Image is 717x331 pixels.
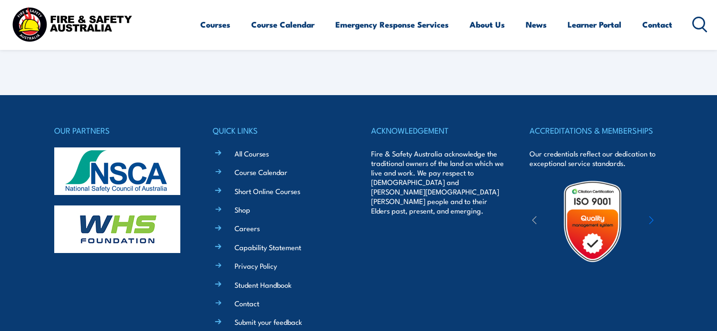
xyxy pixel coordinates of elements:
a: Emergency Response Services [335,12,449,37]
img: whs-logo-footer [54,205,180,253]
h4: OUR PARTNERS [54,124,187,137]
a: Course Calendar [251,12,314,37]
p: Our credentials reflect our dedication to exceptional service standards. [530,149,663,168]
a: Privacy Policy [235,261,277,271]
img: Untitled design (19) [551,180,634,263]
img: nsca-logo-footer [54,147,180,195]
a: Submit your feedback [235,317,302,327]
a: About Us [470,12,505,37]
a: Courses [200,12,230,37]
a: Careers [235,223,260,233]
a: Contact [235,298,259,308]
a: Short Online Courses [235,186,300,196]
a: All Courses [235,148,269,158]
a: Course Calendar [235,167,287,177]
p: Fire & Safety Australia acknowledge the traditional owners of the land on which we live and work.... [371,149,504,215]
h4: ACCREDITATIONS & MEMBERSHIPS [530,124,663,137]
a: Student Handbook [235,280,292,290]
a: Learner Portal [568,12,621,37]
h4: QUICK LINKS [213,124,346,137]
a: Capability Statement [235,242,301,252]
a: Contact [642,12,672,37]
a: Shop [235,204,250,214]
h4: ACKNOWLEDGEMENT [371,124,504,137]
a: News [526,12,547,37]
